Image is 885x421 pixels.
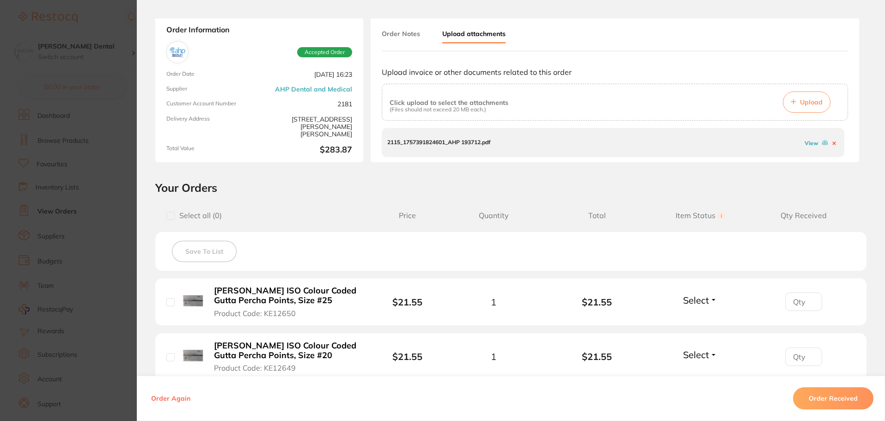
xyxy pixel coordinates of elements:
[166,25,352,34] strong: Order Information
[491,351,496,362] span: 1
[382,68,848,76] p: Upload invoice or other documents related to this order
[166,145,256,155] span: Total Value
[263,145,352,155] b: $283.87
[783,92,830,113] button: Upload
[392,296,422,308] b: $21.55
[373,211,442,220] span: Price
[182,290,204,312] img: Kerr ISO Colour Coded Gutta Percha Points, Size #25
[275,85,352,93] a: AHP Dental and Medical
[148,394,193,403] button: Order Again
[392,351,422,362] b: $21.55
[263,71,352,78] span: [DATE] 16:23
[390,106,508,113] p: (Files should not exceed 20 MB each.)
[169,43,186,61] img: AHP Dental and Medical
[211,286,360,318] button: [PERSON_NAME] ISO Colour Coded Gutta Percha Points, Size #25 Product Code: KE12650
[155,181,867,195] h2: Your Orders
[545,351,649,362] b: $21.55
[263,100,352,108] span: 2181
[166,100,256,108] span: Customer Account Number
[387,139,490,146] p: 2115_1757391824601_AHP 193712.pdf
[166,116,256,138] span: Delivery Address
[680,349,720,360] button: Select
[182,344,204,367] img: Kerr ISO Colour Coded Gutta Percha Points, Size #20
[263,116,352,138] span: [STREET_ADDRESS][PERSON_NAME][PERSON_NAME]
[382,25,420,42] button: Order Notes
[172,241,237,262] button: Save To List
[793,387,873,409] button: Order Received
[211,341,360,373] button: [PERSON_NAME] ISO Colour Coded Gutta Percha Points, Size #20 Product Code: KE12649
[166,71,256,78] span: Order Date
[649,211,752,220] span: Item Status
[297,47,352,57] span: Accepted Order
[491,297,496,307] span: 1
[785,293,822,311] input: Qty
[545,211,649,220] span: Total
[683,294,709,306] span: Select
[166,85,256,93] span: Supplier
[175,211,222,220] span: Select all ( 0 )
[545,297,649,307] b: $21.55
[442,25,506,43] button: Upload attachments
[805,140,818,146] a: View
[214,309,296,317] span: Product Code: KE12650
[800,98,823,106] span: Upload
[214,286,357,305] b: [PERSON_NAME] ISO Colour Coded Gutta Percha Points, Size #25
[214,364,296,372] span: Product Code: KE12649
[390,99,508,106] p: Click upload to select the attachments
[680,294,720,306] button: Select
[442,211,545,220] span: Quantity
[752,211,855,220] span: Qty Received
[785,348,822,366] input: Qty
[683,349,709,360] span: Select
[214,341,357,360] b: [PERSON_NAME] ISO Colour Coded Gutta Percha Points, Size #20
